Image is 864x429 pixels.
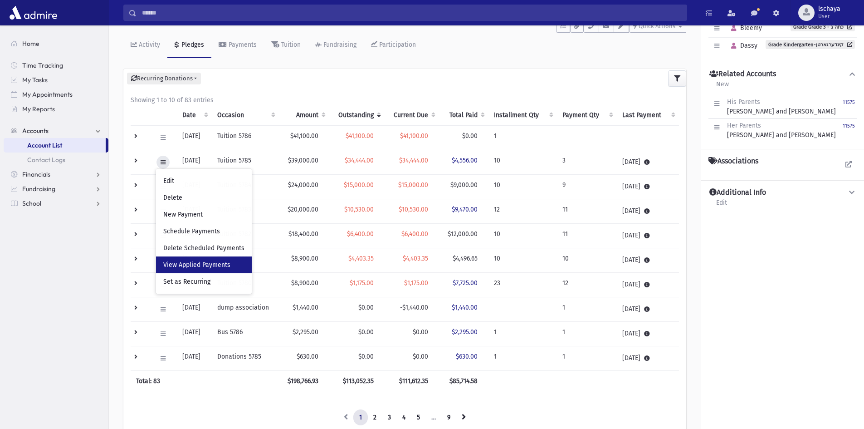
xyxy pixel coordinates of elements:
[639,23,675,30] span: Quick Actions
[156,173,252,189] a: Edit
[177,105,212,126] th: Date: activate to sort column ascending
[131,370,279,391] th: Total: 83
[348,255,374,262] span: $4,403.35
[279,199,329,223] td: $20,000.00
[212,150,279,174] td: Tuition 5785
[399,206,428,213] span: $10,530.00
[22,105,55,113] span: My Reports
[452,157,478,164] span: $4,556.00
[4,87,108,102] a: My Appointments
[353,409,368,426] a: 1
[488,346,557,370] td: 1
[350,279,374,287] span: $1,175.00
[617,150,679,174] td: [DATE]
[557,297,617,321] td: 1
[439,105,488,126] th: Total Paid: activate to sort column ascending
[488,272,557,297] td: 23
[557,346,617,370] td: 1
[396,409,411,426] a: 4
[127,73,201,84] button: Recurring Donations
[156,189,252,206] a: Delete
[227,41,257,49] div: Payments
[452,328,478,336] span: $2,295.00
[617,199,679,223] td: [DATE]
[4,73,108,87] a: My Tasks
[177,346,212,370] td: [DATE]
[617,174,679,199] td: [DATE]
[163,177,174,185] span: Edit
[629,20,686,33] button: Quick Actions
[439,370,488,391] th: $85,714.58
[843,97,855,116] a: 11575
[308,33,364,58] a: Fundraising
[329,370,385,391] th: $113,052.35
[131,95,679,105] div: Showing 1 to 10 of 83 entries
[401,230,428,238] span: $6,400.00
[329,105,385,126] th: Outstanding: activate to sort column ascending
[488,125,557,150] td: 1
[358,328,374,336] span: $0.00
[22,170,50,178] span: Financials
[617,105,679,126] th: Last Payment: activate to sort column ascending
[791,22,855,31] a: Grade Grade 3 - כתה ג
[452,206,478,213] span: $9,470.00
[617,272,679,297] td: [DATE]
[22,39,39,48] span: Home
[4,102,108,116] a: My Reports
[488,150,557,174] td: 10
[452,304,478,311] span: $1,440.00
[557,174,617,199] td: 9
[4,123,108,138] a: Accounts
[413,328,428,336] span: $0.00
[163,211,203,218] span: New Payment
[156,240,252,256] a: Delete Scheduled Payments
[364,33,423,58] a: Participation
[557,248,617,272] td: 10
[716,79,729,95] a: New
[367,409,382,426] a: 2
[488,248,557,272] td: 10
[212,346,279,370] td: Donations 5785
[7,4,59,22] img: AdmirePro
[177,125,212,150] td: [DATE]
[279,150,329,174] td: $39,000.00
[399,157,428,164] span: $34,444.00
[400,304,428,311] span: -$1,440.00
[382,409,397,426] a: 3
[22,76,48,84] span: My Tasks
[448,230,478,238] span: $12,000.00
[385,105,439,126] th: Current Due: activate to sort column ascending
[716,197,727,214] a: Edit
[818,5,840,13] span: lschaya
[4,138,106,153] a: Account List
[279,174,329,199] td: $24,000.00
[212,125,279,150] td: Tuition 5786
[766,40,855,49] a: Grade Kindergarten-קינדערגארטן
[344,206,374,213] span: $10,530.00
[123,33,167,58] a: Activity
[346,132,374,140] span: $41,100.00
[279,272,329,297] td: $8,900.00
[557,199,617,223] td: 11
[557,223,617,248] td: 11
[156,206,252,223] a: New Payment
[212,105,279,126] th: Occasion : activate to sort column ascending
[279,370,329,391] th: $198,766.93
[727,24,762,32] span: Bleemy
[709,188,766,197] h4: Additional Info
[163,194,182,202] span: Delete
[709,69,776,79] h4: Related Accounts
[385,370,439,391] th: $111,612.35
[177,321,212,346] td: [DATE]
[450,181,478,189] span: $9,000.00
[212,297,279,321] td: dump association
[843,99,855,105] small: 11575
[279,125,329,150] td: $41,100.00
[22,61,63,69] span: Time Tracking
[617,297,679,321] td: [DATE]
[727,97,836,116] div: [PERSON_NAME] and [PERSON_NAME]
[137,41,160,49] div: Activity
[4,182,108,196] a: Fundraising
[488,321,557,346] td: 1
[344,181,374,189] span: $15,000.00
